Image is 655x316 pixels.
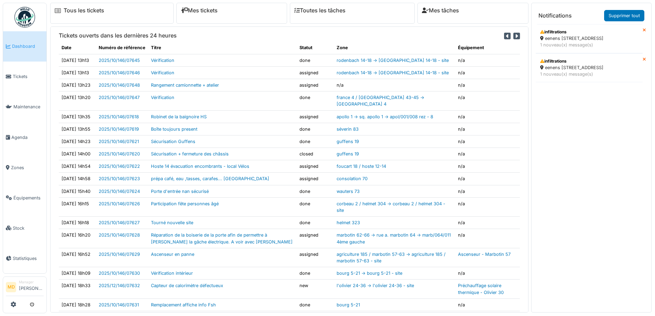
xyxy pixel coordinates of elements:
a: 2025/10/146/07631 [99,302,139,307]
a: Équipements [3,183,46,213]
a: france 4 / [GEOGRAPHIC_DATA] 43-45 -> [GEOGRAPHIC_DATA] 4 [337,95,424,107]
td: new [297,280,334,298]
a: marbotin 62-66 -> rue a. marbotin 64 -> marb/064/011 4ème gauche [337,232,451,244]
a: 2025/10/146/07619 [99,127,139,132]
td: n/a [455,148,520,160]
a: Boîte toujours present [151,127,197,132]
a: Vérification [151,58,174,63]
a: consolation 70 [337,176,368,181]
th: Équipement [455,42,520,54]
span: Statistiques [13,255,44,262]
th: Statut [297,42,334,54]
span: Tickets [13,73,44,80]
td: [DATE] 18h28 [59,298,96,311]
td: done [297,54,334,66]
td: n/a [455,217,520,229]
a: Hoste 14 évacuation encombrants - local Vélos [151,164,249,169]
td: n/a [455,66,520,79]
th: Numéro de référence [96,42,148,54]
td: [DATE] 13h13 [59,66,96,79]
a: guffens 19 [337,151,359,156]
td: assigned [297,79,334,91]
a: Ascenseur - Marbotin 57 [458,252,511,257]
td: assigned [297,248,334,267]
a: Vérification intérieur [151,271,193,276]
span: Dashboard [12,43,44,50]
td: assigned [297,110,334,123]
a: Sécurisation + fermeture des châssis [151,151,229,156]
td: n/a [455,79,520,91]
a: Sécurisation Guffens [151,139,195,144]
td: [DATE] 18h33 [59,280,96,298]
td: done [297,185,334,197]
td: n/a [455,197,520,216]
a: prépa café, eau ,tasses, carafes... [GEOGRAPHIC_DATA] [151,176,269,181]
td: n/a [455,229,520,248]
td: [DATE] 13h23 [59,79,96,91]
div: eenens [STREET_ADDRESS] [540,64,638,71]
td: done [297,217,334,229]
span: Stock [13,225,44,231]
td: assigned [297,160,334,173]
h6: Notifications [538,12,572,19]
td: n/a [455,160,520,173]
a: Statistiques [3,243,46,273]
a: 2025/12/146/07632 [99,283,140,288]
a: agriculture 185 / marbotin 57-63 -> agriculture 185 / marbotin 57-63 - site [337,252,446,263]
a: Maintenance [3,92,46,122]
td: done [297,197,334,216]
a: Supprimer tout [604,10,644,21]
td: [DATE] 14h58 [59,173,96,185]
td: closed [297,148,334,160]
a: 2025/10/146/07630 [99,271,140,276]
td: [DATE] 16h18 [59,217,96,229]
td: n/a [455,135,520,148]
span: Agenda [11,134,44,141]
td: [DATE] 18h09 [59,267,96,280]
h6: Tickets ouverts dans les dernières 24 heures [59,32,177,39]
span: Maintenance [13,103,44,110]
a: bourg 5-21 [337,302,360,307]
a: guffens 19 [337,139,359,144]
td: n/a [455,173,520,185]
a: 2025/10/146/07623 [99,176,140,181]
a: rodenbach 14-18 -> [GEOGRAPHIC_DATA] 14-18 - site [337,58,449,63]
a: Tickets [3,62,46,92]
a: Stock [3,213,46,243]
a: 2025/10/146/07624 [99,189,140,194]
a: 2025/10/146/07618 [99,114,139,119]
td: [DATE] 14h23 [59,135,96,148]
th: Date [59,42,96,54]
a: corbeau 2 / helmet 304 -> corbeau 2 / helmet 304 - site [337,201,445,213]
a: foucart 18 / hoste 12-14 [337,164,386,169]
td: done [297,123,334,135]
a: Robinet de la baignoire HS [151,114,207,119]
a: Tourné nouvelle site [151,220,193,225]
td: done [297,135,334,148]
a: rodenbach 14-18 -> [GEOGRAPHIC_DATA] 14-18 - site [337,70,449,75]
td: n/a [455,54,520,66]
a: Capteur de calorimètre défectueux [151,283,223,288]
td: [DATE] 13h20 [59,91,96,110]
span: Équipements [13,195,44,201]
a: 2025/10/146/07620 [99,151,140,156]
div: infiltrations [540,58,638,64]
a: 2025/10/146/07629 [99,252,140,257]
td: assigned [297,229,334,248]
a: Toutes les tâches [294,7,346,14]
td: n/a [455,298,520,311]
a: Dashboard [3,31,46,62]
td: assigned [297,173,334,185]
a: infiltrations eenens [STREET_ADDRESS] 1 nouveau(x) message(s) [536,24,643,53]
li: MD [6,282,16,292]
a: 2025/10/146/07646 [99,70,140,75]
th: Titre [148,42,297,54]
span: Zones [11,164,44,171]
a: Préchauffage solaire thermique - Olivier 30 [458,283,504,295]
td: done [297,298,334,311]
a: bourg 5-21 -> bourg 5-21 - site [337,271,402,276]
a: Porte d'entrée nan sécurisé [151,189,209,194]
td: done [297,267,334,280]
td: n/a [455,91,520,110]
td: [DATE] 14h54 [59,160,96,173]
